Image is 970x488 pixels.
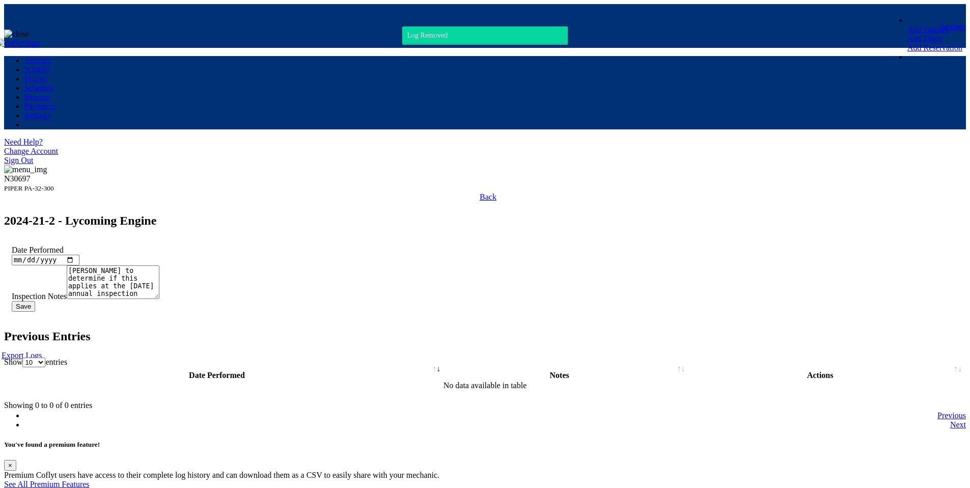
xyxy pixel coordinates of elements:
[4,30,29,39] img: close
[4,460,16,471] button: Close
[24,56,50,65] span: Aircraft
[4,330,966,343] h2: Previous Entries
[24,74,47,83] span: Flights
[24,102,56,111] span: Payments
[8,462,12,469] span: ×
[4,165,47,174] img: menu_img
[12,246,64,254] label: Date Performed
[907,25,950,34] a: Add Squawk
[67,265,159,299] textarea: [PERSON_NAME] to determine if this applies at the [DATE] annual inspection
[24,93,50,101] span: Reports
[939,22,966,31] a: Settings
[402,26,568,45] div: Log Removed
[907,34,943,43] a: Add Flight
[22,358,45,367] select: Showentries
[4,138,43,146] span: Need Help?
[2,351,42,360] a: Export Logs
[907,43,962,52] a: Add Reservation
[12,292,67,301] label: Inspection Notes
[937,411,966,420] a: Previous
[445,370,689,381] th: Notes: activate to sort column ascending
[4,441,966,449] h5: You've found a premium feature!
[689,370,966,381] th: Actions: activate to sort column ascending
[4,394,966,410] div: Showing 0 to 0 of 0 entries
[24,65,51,74] span: N30697
[474,193,496,201] a: Back
[4,370,445,381] th: Date Performed: activate to sort column ascending
[4,147,58,155] span: Change Account
[24,111,51,120] span: Settings
[4,214,966,228] h2: 2024-21-2 - Lycoming Engine
[4,174,77,183] div: N30697
[4,184,54,192] small: PIPER PA-32-300
[4,358,67,366] label: Show entries
[4,381,966,391] td: No data available in table
[12,301,35,312] input: Save
[4,471,966,480] div: Premium Coflyt users have access to their complete log history and can download them as a CSV to ...
[4,156,33,165] span: Sign Out
[24,84,54,92] span: Schedule
[950,420,966,429] a: Next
